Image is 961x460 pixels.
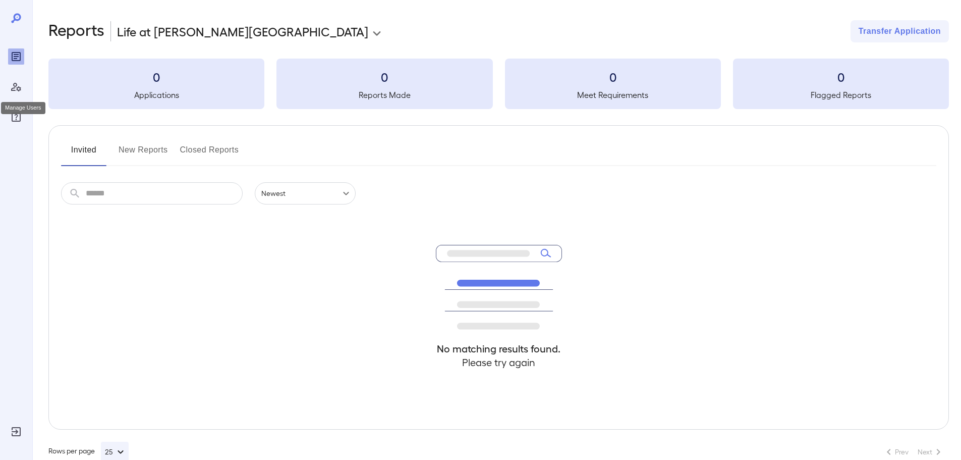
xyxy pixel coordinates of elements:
h2: Reports [48,20,104,42]
h3: 0 [733,69,949,85]
button: Invited [61,142,106,166]
div: Manage Users [1,102,45,114]
div: Log Out [8,424,24,440]
h3: 0 [48,69,264,85]
h3: 0 [505,69,721,85]
h5: Meet Requirements [505,89,721,101]
h4: Please try again [436,355,562,369]
h5: Applications [48,89,264,101]
div: Newest [255,182,356,205]
button: Transfer Application [851,20,949,42]
p: Life at [PERSON_NAME][GEOGRAPHIC_DATA] [117,23,368,39]
button: Closed Reports [180,142,239,166]
h3: 0 [276,69,492,85]
nav: pagination navigation [878,444,949,460]
button: New Reports [119,142,168,166]
div: Manage Users [8,79,24,95]
h5: Reports Made [276,89,492,101]
h4: No matching results found. [436,342,562,355]
summary: 0Applications0Reports Made0Meet Requirements0Flagged Reports [48,59,949,109]
div: Reports [8,48,24,65]
h5: Flagged Reports [733,89,949,101]
div: FAQ [8,109,24,125]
